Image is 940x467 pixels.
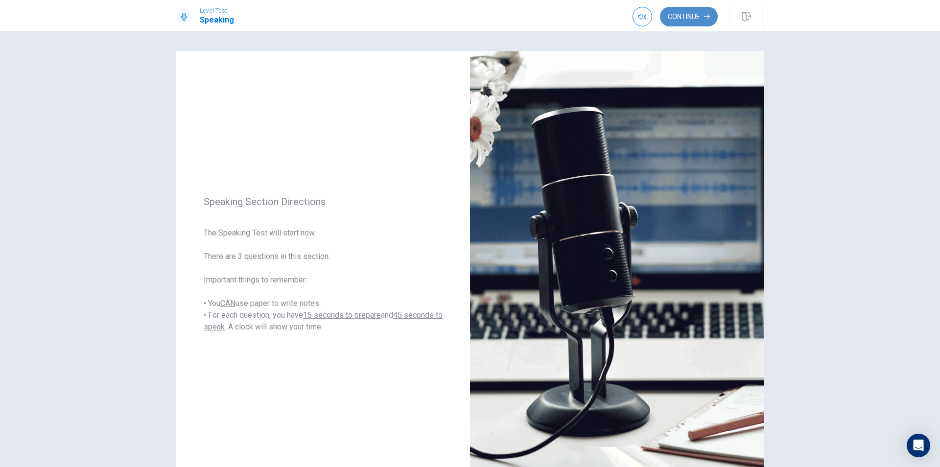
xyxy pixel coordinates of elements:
[200,7,234,14] span: Level Test
[303,310,381,320] u: 15 seconds to prepare
[220,299,235,308] u: CAN
[204,227,443,333] span: The Speaking Test will start now. There are 3 questions in this section. Important things to reme...
[660,7,718,26] button: Continue
[204,196,443,208] span: Speaking Section Directions
[200,14,234,26] h1: Speaking
[907,434,930,457] div: Open Intercom Messenger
